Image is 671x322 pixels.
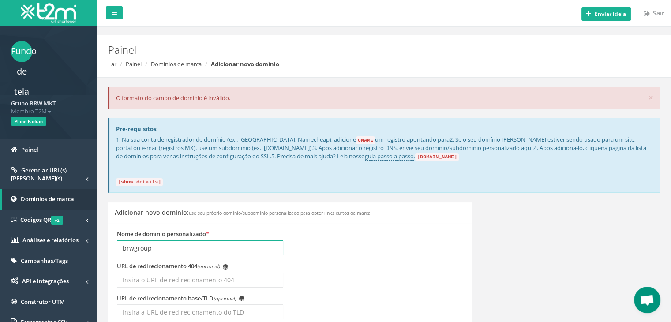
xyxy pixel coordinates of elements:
font: Grupo BRW MKT [11,99,56,107]
font: Painel [108,42,136,57]
font: API e integrações [22,277,69,285]
font: eu [240,296,244,301]
font: Adicionar novo domínio: [115,208,189,217]
font: Gerenciar URL(s) [PERSON_NAME](s) [11,166,67,183]
a: Domínios de marca [151,60,202,68]
font: Plano Padrão [15,118,43,124]
button: Enviar ideia [581,7,631,21]
font: Códigos QR [20,216,51,224]
font: 3. Após adicionar o registro DNS, envie seu domínio/subdomínio personalizado aqui. [313,144,534,152]
font: O formato do campo de domínio é inválido. [116,94,230,102]
font: (opcional) [197,263,220,270]
font: Membro T2M [11,107,47,115]
font: use seu próprio domínio/subdomínio personalizado para obter links curtos de marca. [189,210,372,216]
font: URL de redirecionamento base/TLD [117,294,214,302]
code: [show details] [116,178,163,186]
input: Digite o nome do domínio [117,240,283,255]
font: 5. Precisa de mais ajuda? Leia nosso [271,152,365,160]
font: Análises e relatórios [22,236,79,244]
a: Painel [126,60,142,68]
font: Painel [21,146,38,154]
font: 2. Se o seu domínio [PERSON_NAME] estiver sendo usado para um site, portal ou e-mail (registros M... [116,135,636,152]
font: Adicionar novo domínio [211,60,279,68]
font: (opcional) [214,295,236,302]
font: Campanhas/Tags [21,257,68,265]
font: 4. Após adicioná-lo, clique [534,144,601,152]
a: Lar [108,60,116,68]
font: eu [223,265,228,270]
font: guia passo a passo [365,152,414,160]
a: Grupo BRW MKT Membro T2M [11,97,86,116]
input: Insira o URL de redirecionamento 404 [117,273,283,288]
img: T2M [21,3,76,23]
font: Construtor UTM [21,298,65,306]
font: × [648,91,653,104]
code: [DOMAIN_NAME] [415,153,459,161]
font: um registro apontando para [375,135,450,143]
a: Open chat [634,287,660,313]
font: . [414,152,415,160]
font: Pré-requisitos: [116,125,158,133]
font: Domínios de marca [21,195,74,203]
font: Fundo de tela [11,45,37,97]
font: Nome de domínio personalizado [117,230,206,238]
code: CNAME [356,136,375,144]
a: guia passo a passo [365,152,414,161]
input: Insira a URL de redirecionamento do TLD [117,304,283,319]
font: 1. Na sua conta de registrador de domínio (ex.: [GEOGRAPHIC_DATA], Namecheap), adicione [116,135,356,143]
font: Sair [653,9,664,17]
font: URL de redirecionamento 404 [117,262,197,270]
font: na página da lista de domínios para ver as instruções de configuração do SSL. [116,144,646,160]
font: Enviar ideia [595,10,626,18]
font: v2 [55,217,60,223]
